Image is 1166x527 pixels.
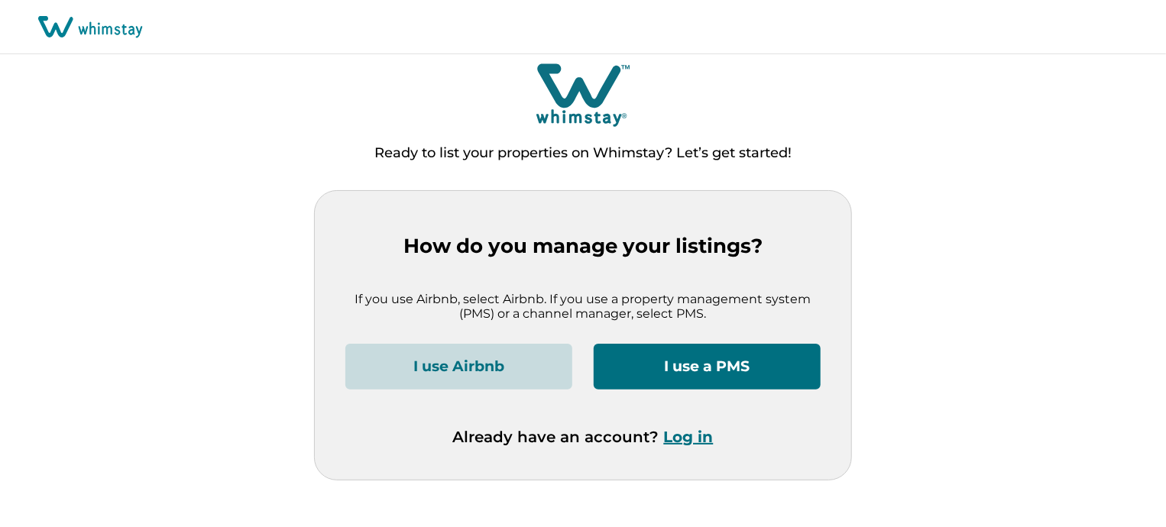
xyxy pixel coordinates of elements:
p: How do you manage your listings? [345,234,821,258]
p: Ready to list your properties on Whimstay? Let’s get started! [374,146,792,161]
p: Already have an account? [453,428,714,446]
button: Log in [664,428,714,446]
p: If you use Airbnb, select Airbnb. If you use a property management system (PMS) or a channel mana... [345,292,821,322]
button: I use Airbnb [345,344,572,390]
button: I use a PMS [594,344,821,390]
